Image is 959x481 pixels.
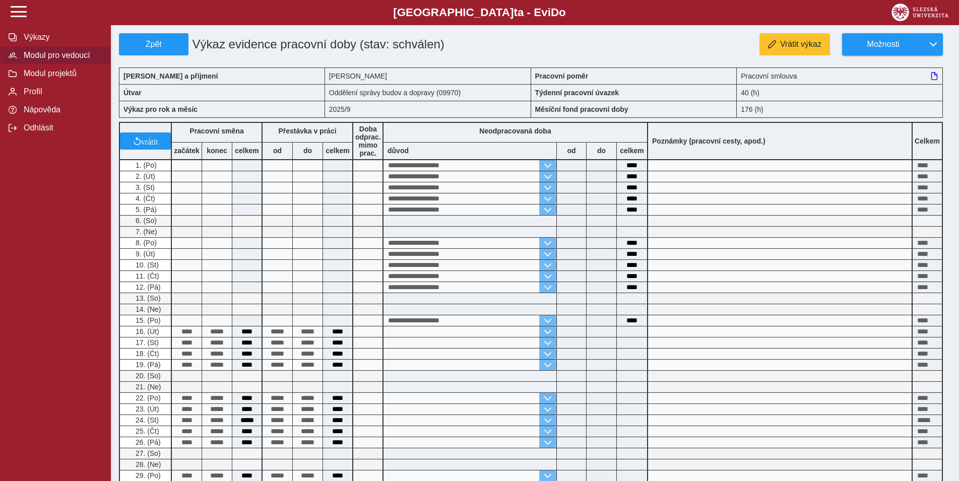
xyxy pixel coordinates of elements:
[134,449,161,457] span: 27. (So)
[134,172,155,180] span: 2. (Út)
[759,33,830,55] button: Vrátit výkaz
[172,147,202,155] b: začátek
[134,294,161,302] span: 13. (So)
[737,67,943,84] div: Pracovní smlouva
[559,6,566,19] span: o
[21,105,102,114] span: Nápověda
[737,101,943,118] div: 176 (h)
[134,228,157,236] span: 7. (Ne)
[134,372,161,380] span: 20. (So)
[134,183,155,191] span: 3. (St)
[21,87,102,96] span: Profil
[134,383,161,391] span: 21. (Ne)
[119,33,188,55] button: Zpět
[323,147,352,155] b: celkem
[355,125,381,157] b: Doba odprac. mimo prac.
[134,261,159,269] span: 10. (St)
[535,89,619,97] b: Týdenní pracovní úvazek
[134,217,157,225] span: 6. (So)
[120,132,171,150] button: vrátit
[737,84,943,101] div: 40 (h)
[134,405,159,413] span: 23. (Út)
[134,471,161,479] span: 29. (Po)
[21,69,102,78] span: Modul projektů
[842,33,924,55] button: Možnosti
[134,416,159,424] span: 24. (St)
[134,250,155,258] span: 9. (Út)
[21,123,102,132] span: Odhlásit
[134,361,161,369] span: 19. (Pá)
[134,283,161,291] span: 12. (Pá)
[134,205,157,214] span: 5. (Pá)
[134,272,159,280] span: 11. (Čt)
[134,161,157,169] span: 1. (Po)
[780,40,821,49] span: Vrátit výkaz
[134,460,161,468] span: 28. (Ne)
[134,305,161,313] span: 14. (Ne)
[134,194,155,202] span: 4. (Čt)
[535,72,589,80] b: Pracovní poměr
[123,89,142,97] b: Útvar
[293,147,323,155] b: do
[325,67,531,84] div: [PERSON_NAME]
[851,40,916,49] span: Možnosti
[232,147,262,155] b: celkem
[202,147,232,155] b: konec
[514,6,517,19] span: t
[134,438,161,446] span: 26. (Pá)
[134,316,161,324] span: 15. (Po)
[123,40,184,49] span: Zpět
[21,33,102,42] span: Výkazy
[479,127,551,135] b: Neodpracovaná doba
[325,84,531,101] div: Oddělení správy budov a dopravy (09970)
[325,101,531,118] div: 2025/9
[263,147,292,155] b: od
[123,105,198,113] b: Výkaz pro rok a měsíc
[141,137,158,145] span: vrátit
[189,127,243,135] b: Pracovní směna
[587,147,616,155] b: do
[134,350,159,358] span: 18. (Čt)
[188,33,466,55] h1: Výkaz evidence pracovní doby (stav: schválen)
[551,6,559,19] span: D
[134,327,159,335] span: 16. (Út)
[648,137,770,145] b: Poznámky (pracovní cesty, apod.)
[134,239,157,247] span: 8. (Po)
[134,427,159,435] span: 25. (Čt)
[134,338,159,347] span: 17. (St)
[557,147,586,155] b: od
[891,4,948,21] img: logo_web_su.png
[535,105,628,113] b: Měsíční fond pracovní doby
[617,147,647,155] b: celkem
[915,137,940,145] b: Celkem
[30,6,929,19] b: [GEOGRAPHIC_DATA] a - Evi
[388,147,409,155] b: důvod
[134,394,161,402] span: 22. (Po)
[21,51,102,60] span: Modul pro vedoucí
[278,127,336,135] b: Přestávka v práci
[123,72,218,80] b: [PERSON_NAME] a příjmení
